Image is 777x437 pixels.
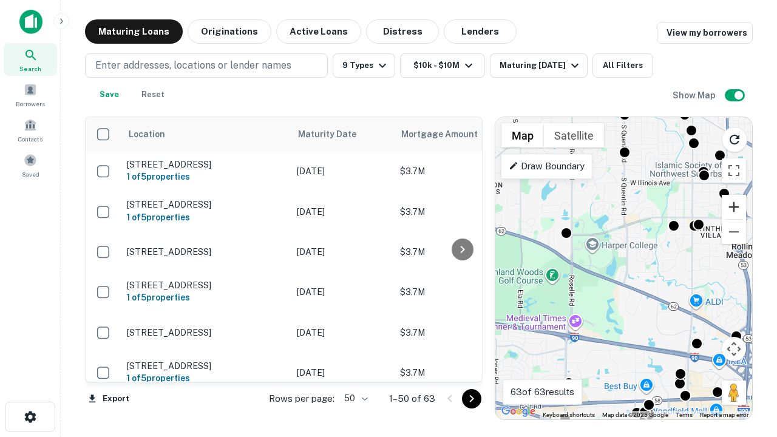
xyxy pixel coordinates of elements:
p: [DATE] [297,285,388,299]
button: Reload search area [722,127,747,152]
span: Saved [22,169,39,179]
button: Show street map [501,123,544,147]
button: Toggle fullscreen view [722,158,746,183]
span: Location [128,127,165,141]
a: Contacts [4,113,57,146]
p: $3.7M [400,164,521,178]
h6: 1 of 5 properties [127,211,285,224]
p: [DATE] [297,366,388,379]
p: $3.7M [400,326,521,339]
h6: 1 of 5 properties [127,371,285,385]
p: Draw Boundary [509,159,585,174]
button: Lenders [444,19,517,44]
p: $3.7M [400,245,521,259]
button: $10k - $10M [400,53,485,78]
button: Map camera controls [722,337,746,361]
h6: 1 of 5 properties [127,170,285,183]
a: Terms (opens in new tab) [676,412,693,418]
th: Mortgage Amount [394,117,528,151]
img: capitalize-icon.png [19,10,42,34]
div: Maturing [DATE] [500,58,582,73]
p: [DATE] [297,164,388,178]
p: Rows per page: [269,391,334,406]
p: [DATE] [297,245,388,259]
button: Show satellite imagery [544,123,604,147]
button: Zoom in [722,195,746,219]
p: [STREET_ADDRESS] [127,280,285,291]
p: [STREET_ADDRESS] [127,361,285,371]
img: Google [498,404,538,419]
p: $3.7M [400,205,521,218]
span: Contacts [18,134,42,144]
button: Maturing Loans [85,19,183,44]
a: Open this area in Google Maps (opens a new window) [498,404,538,419]
button: Zoom out [722,220,746,244]
div: 0 0 [495,117,752,419]
button: All Filters [592,53,653,78]
button: Active Loans [276,19,361,44]
th: Maturity Date [291,117,394,151]
p: [STREET_ADDRESS] [127,327,285,338]
h6: Show Map [673,89,718,102]
button: Go to next page [462,389,481,408]
p: [STREET_ADDRESS] [127,199,285,210]
span: Borrowers [16,99,45,109]
button: Reset [134,83,172,107]
a: Report a map error [700,412,748,418]
p: [STREET_ADDRESS] [127,159,285,170]
a: Borrowers [4,78,57,111]
p: 63 of 63 results [511,385,574,399]
button: 9 Types [333,53,395,78]
div: 50 [339,390,370,407]
a: Saved [4,149,57,181]
span: Maturity Date [298,127,372,141]
h6: 1 of 5 properties [127,291,285,304]
p: $3.7M [400,285,521,299]
button: Originations [188,19,271,44]
button: Enter addresses, locations or lender names [85,53,328,78]
button: Save your search to get updates of matches that match your search criteria. [90,83,129,107]
a: View my borrowers [657,22,753,44]
p: $3.7M [400,366,521,379]
p: [DATE] [297,326,388,339]
a: Search [4,43,57,76]
iframe: Chat Widget [716,340,777,398]
button: Export [85,390,132,408]
p: [DATE] [297,205,388,218]
p: 1–50 of 63 [389,391,435,406]
th: Location [121,117,291,151]
button: Distress [366,19,439,44]
p: Enter addresses, locations or lender names [95,58,291,73]
span: Map data ©2025 Google [602,412,668,418]
button: Keyboard shortcuts [543,411,595,419]
span: Search [19,64,41,73]
button: Maturing [DATE] [490,53,588,78]
p: [STREET_ADDRESS] [127,246,285,257]
span: Mortgage Amount [401,127,494,141]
